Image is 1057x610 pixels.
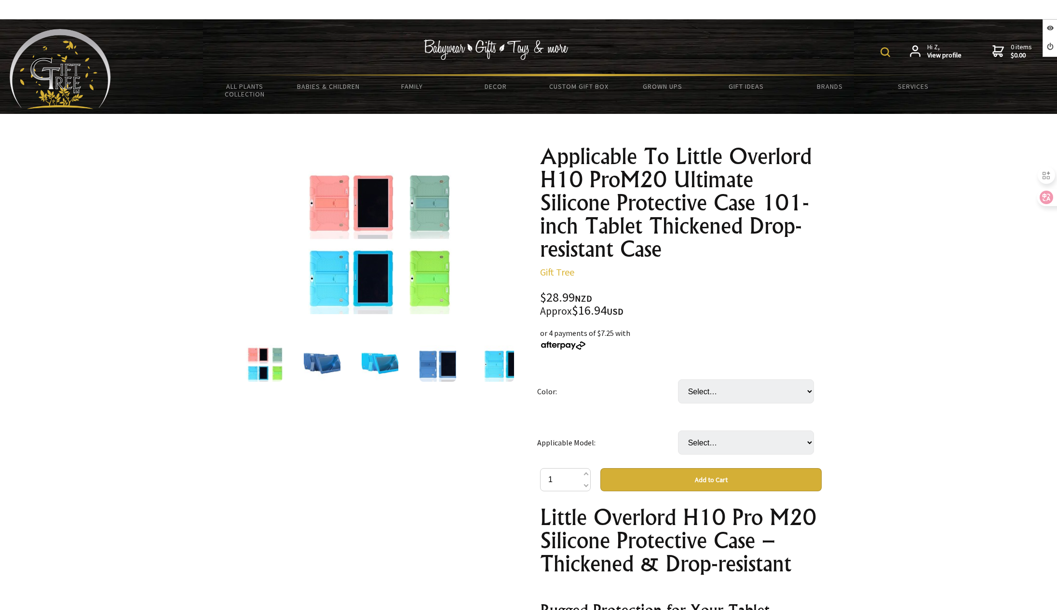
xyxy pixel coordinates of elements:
[872,76,955,97] a: Services
[607,306,623,317] span: USD
[992,43,1032,60] a: 0 items$0.00
[881,47,890,57] img: product search
[537,366,678,417] td: Color:
[537,417,678,468] td: Applicable Model:
[362,345,398,382] img: Applicable To Little Overlord H10 ProM20 Ultimate Silicone Protective Case 101-inch Tablet Thicke...
[10,29,111,109] img: Babyware - Gifts - Toys and more...
[1011,51,1032,60] strong: $0.00
[301,164,451,314] img: Applicable To Little Overlord H10 ProM20 Ultimate Silicone Protective Case 101-inch Tablet Thicke...
[423,40,568,60] img: Babywear - Gifts - Toys & more
[927,43,962,60] span: Hi Z,
[420,345,456,382] img: Applicable To Little Overlord H10 ProM20 Ultimate Silicone Protective Case 101-inch Tablet Thicke...
[910,43,962,60] a: Hi Z,View profile
[477,345,514,382] img: Applicable To Little Overlord H10 ProM20 Ultimate Silicone Protective Case 101-inch Tablet Thicke...
[540,266,574,278] a: Gift Tree
[705,76,788,97] a: Gift Ideas
[246,345,283,382] img: Applicable To Little Overlord H10 ProM20 Ultimate Silicone Protective Case 101-inch Tablet Thicke...
[540,341,586,350] img: Afterpay
[788,76,871,97] a: Brands
[537,76,621,97] a: Custom Gift Box
[454,76,537,97] a: Decor
[286,76,370,97] a: Babies & Children
[540,506,822,575] h1: Little Overlord H10 Pro M20 Silicone Protective Case – Thickened & Drop-resistant
[203,76,286,104] a: All Plants Collection
[927,51,962,60] strong: View profile
[540,305,572,318] small: Approx
[575,293,592,304] span: NZD
[1011,42,1032,60] span: 0 items
[540,291,822,318] div: $28.99 $16.94
[540,327,822,350] div: or 4 payments of $7.25 with
[540,145,822,261] h1: Applicable To Little Overlord H10 ProM20 Ultimate Silicone Protective Case 101-inch Tablet Thicke...
[370,76,454,97] a: Family
[304,345,340,382] img: Applicable To Little Overlord H10 ProM20 Ultimate Silicone Protective Case 101-inch Tablet Thicke...
[621,76,705,97] a: Grown Ups
[600,468,822,491] button: Add to Cart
